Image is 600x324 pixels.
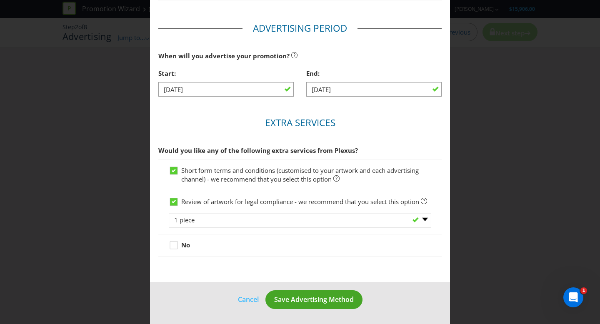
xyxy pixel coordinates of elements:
span: 1 [580,287,587,294]
a: Cancel [237,294,259,305]
input: DD/MM/YY [158,82,294,97]
span: Review of artwork for legal compliance - we recommend that you select this option [181,197,419,206]
input: DD/MM/YY [306,82,442,97]
div: End: [306,65,442,82]
span: Would you like any of the following extra services from Plexus? [158,146,358,155]
legend: Advertising Period [242,22,357,35]
div: Start: [158,65,294,82]
strong: No [181,241,190,249]
span: Short form terms and conditions (customised to your artwork and each advertising channel) - we re... [181,166,419,183]
span: Save Advertising Method [274,295,354,304]
iframe: Intercom live chat [563,287,583,307]
button: Save Advertising Method [265,290,362,309]
legend: Extra Services [255,116,346,130]
span: When will you advertise your promotion? [158,52,290,60]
